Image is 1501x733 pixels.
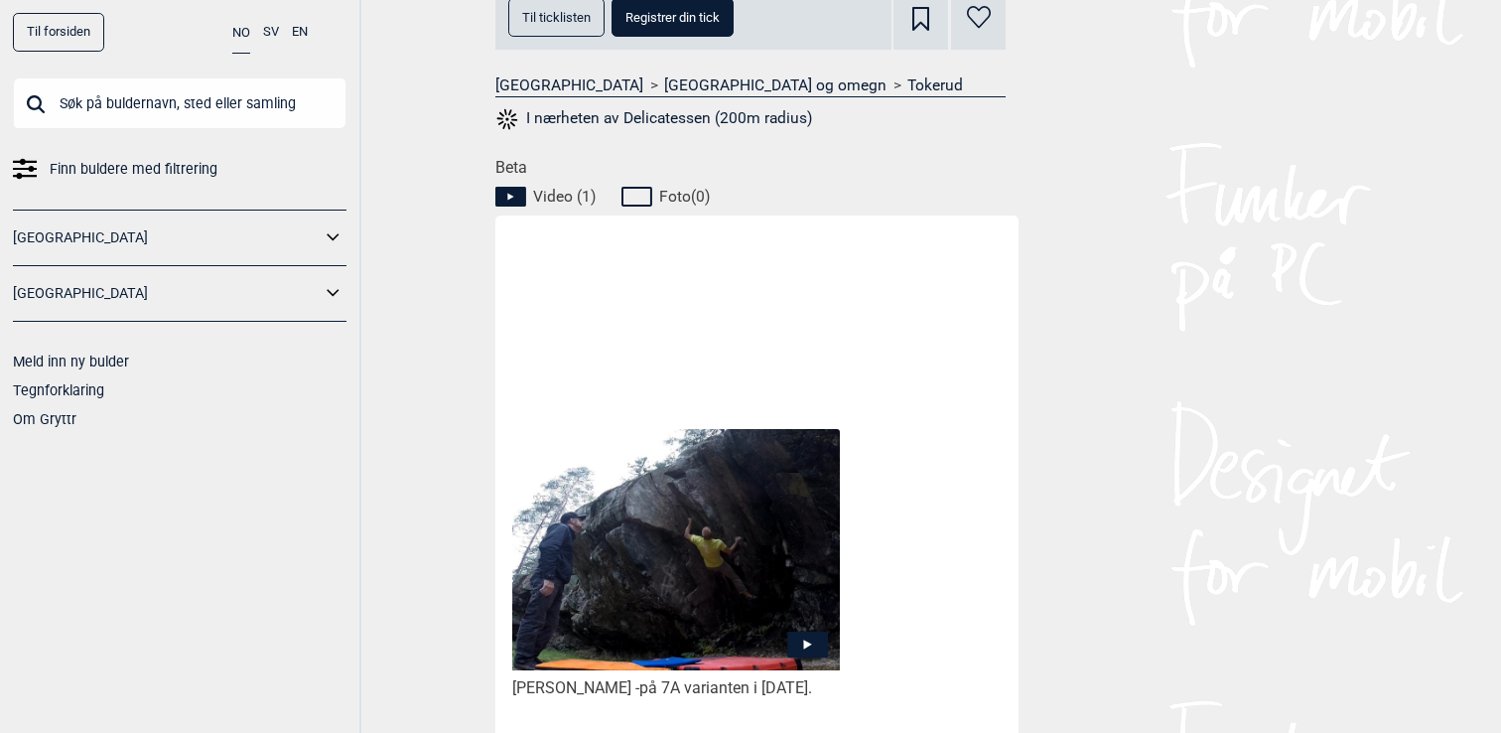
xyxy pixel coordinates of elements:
button: SV [263,13,279,52]
a: [GEOGRAPHIC_DATA] [495,75,643,95]
a: Til forsiden [13,13,104,52]
button: I nærheten av Delicatessen (200m radius) [495,106,812,132]
a: [GEOGRAPHIC_DATA] og omegn [664,75,887,95]
span: Finn buldere med filtrering [50,155,217,184]
a: [GEOGRAPHIC_DATA] [13,223,321,252]
input: Søk på buldernavn, sted eller samling [13,77,346,129]
span: Video ( 1 ) [533,187,596,207]
button: EN [292,13,308,52]
a: Tegnforklaring [13,382,104,398]
button: NO [232,13,250,54]
a: Finn buldere med filtrering [13,155,346,184]
span: Foto ( 0 ) [659,187,710,207]
a: Om Gryttr [13,411,76,427]
a: Tokerud [907,75,963,95]
span: Til ticklisten [522,11,591,24]
a: Meld inn ny bulder [13,354,129,369]
div: [PERSON_NAME] - [512,678,840,699]
span: på 7A varianten i [DATE]. [639,678,812,697]
span: Registrer din tick [625,11,720,24]
img: Veidar pa Delicatessen [512,429,840,670]
a: [GEOGRAPHIC_DATA] [13,279,321,308]
nav: > > [495,75,1006,95]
